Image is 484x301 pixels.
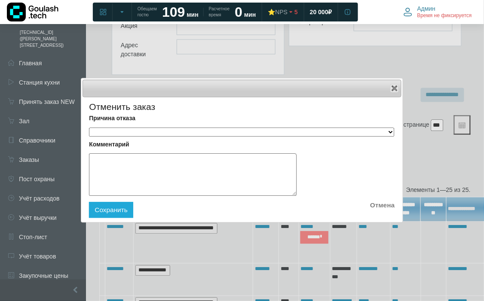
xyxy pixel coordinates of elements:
[417,12,472,19] span: Время не фиксируется
[417,5,436,12] span: Админ
[244,11,256,18] span: мин
[275,9,288,15] span: NPS
[328,8,332,16] span: ₽
[7,3,58,21] img: Логотип компании Goulash.tech
[305,4,337,20] a: 20 000 ₽
[89,140,395,149] label: Комментарий
[138,6,157,18] span: Обещаем гостю
[209,6,230,18] span: Расчетное время
[132,4,261,20] a: Обещаем гостю 109 мин Расчетное время 0 мин
[162,4,185,20] strong: 109
[370,202,395,209] button: Отмена
[390,84,399,93] button: Close
[263,4,303,20] a: ⭐NPS 5
[89,202,133,218] button: Сохранить
[235,4,242,20] strong: 0
[187,11,198,18] span: мин
[310,8,328,16] span: 20 000
[398,3,477,21] button: Админ Время не фиксируется
[89,100,395,114] h4: Отменить заказ
[89,114,395,123] label: Причина отказа
[294,8,298,16] span: 5
[268,8,288,16] div: ⭐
